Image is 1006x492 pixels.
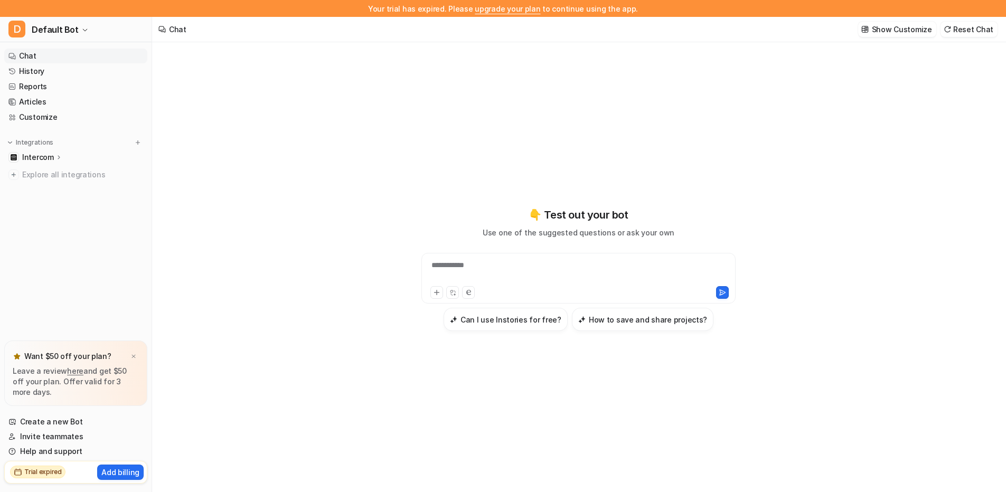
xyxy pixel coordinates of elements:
img: customize [861,25,869,33]
a: Create a new Bot [4,414,147,429]
button: Show Customize [858,22,936,37]
img: Can I use Instories for free? [450,316,457,324]
a: History [4,64,147,79]
button: Can I use Instories for free?Can I use Instories for free? [444,308,568,331]
p: Leave a review and get $50 off your plan. Offer valid for 3 more days. [13,366,139,398]
a: Chat [4,49,147,63]
button: How to save and share projects?How to save and share projects? [572,308,713,331]
p: Integrations [16,138,53,147]
a: Reports [4,79,147,94]
button: Add billing [97,465,144,480]
p: Use one of the suggested questions or ask your own [483,227,674,238]
img: menu_add.svg [134,139,142,146]
img: star [13,352,21,361]
button: Reset Chat [941,22,998,37]
a: Help and support [4,444,147,459]
button: Integrations [4,137,57,148]
a: upgrade your plan [475,4,540,13]
span: Explore all integrations [22,166,143,183]
p: Add billing [101,467,139,478]
p: 👇 Test out your bot [529,207,628,223]
span: Default Bot [32,22,79,37]
img: Intercom [11,154,17,160]
a: Customize [4,110,147,125]
img: reset [944,25,951,33]
div: Chat [169,24,186,35]
h3: How to save and share projects? [589,314,707,325]
p: Show Customize [872,24,932,35]
img: explore all integrations [8,169,19,180]
h2: Trial expired [24,467,62,477]
img: How to save and share projects? [578,316,586,324]
h3: Can I use Instories for free? [460,314,561,325]
a: Articles [4,94,147,109]
a: here [67,366,83,375]
p: Intercom [22,152,54,163]
img: expand menu [6,139,14,146]
span: D [8,21,25,37]
a: Explore all integrations [4,167,147,182]
img: x [130,353,137,360]
p: Want $50 off your plan? [24,351,111,362]
a: Invite teammates [4,429,147,444]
